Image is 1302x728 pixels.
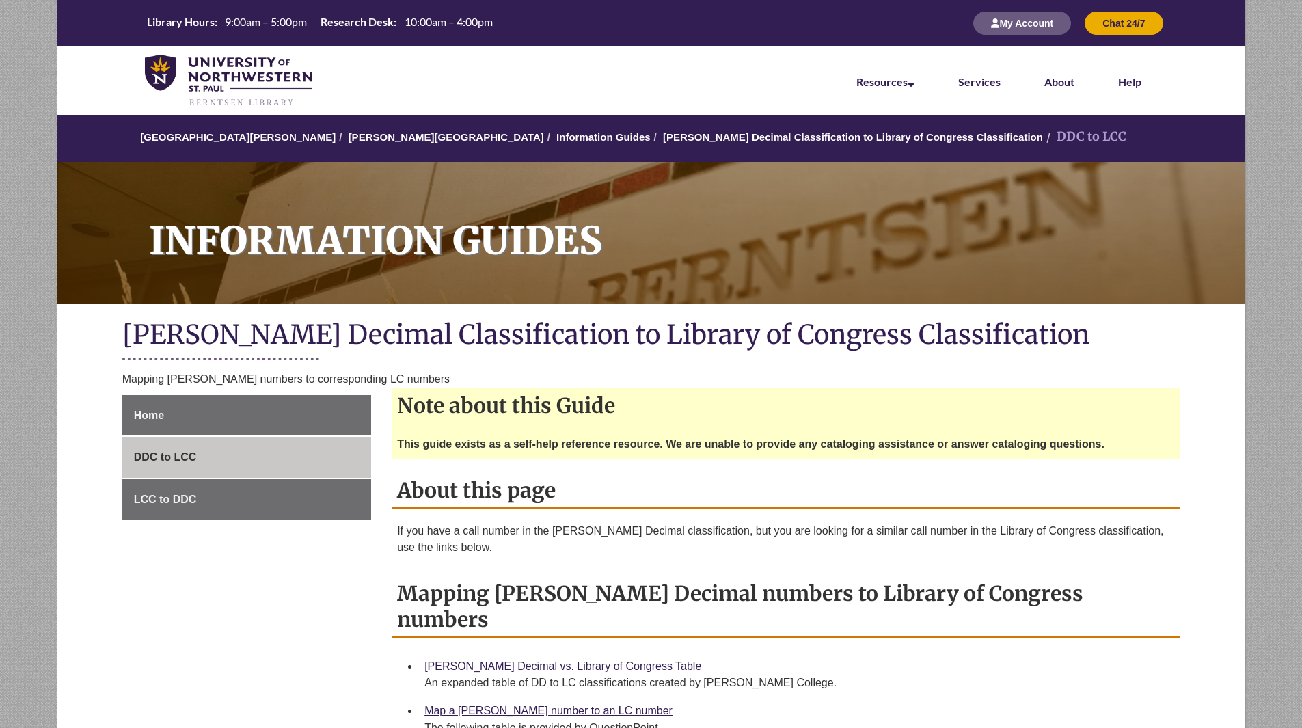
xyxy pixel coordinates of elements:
a: [PERSON_NAME] Decimal Classification to Library of Congress Classification [663,131,1043,143]
span: 9:00am – 5:00pm [225,15,307,28]
h2: Mapping [PERSON_NAME] Decimal numbers to Library of Congress numbers [392,576,1180,638]
a: About [1044,75,1074,88]
a: [PERSON_NAME] Decimal vs. Library of Congress Table [424,660,701,672]
img: UNWSP Library Logo [145,55,312,108]
p: If you have a call number in the [PERSON_NAME] Decimal classification, but you are looking for a ... [397,523,1174,556]
span: Mapping [PERSON_NAME] numbers to corresponding LC numbers [122,373,450,385]
table: Hours Today [141,14,498,31]
h1: [PERSON_NAME] Decimal Classification to Library of Congress Classification [122,318,1180,354]
strong: This guide exists as a self-help reference resource. We are unable to provide any cataloging assi... [397,438,1104,450]
span: 10:00am – 4:00pm [405,15,493,28]
a: Help [1118,75,1141,88]
a: LCC to DDC [122,479,371,520]
li: DDC to LCC [1043,127,1126,147]
button: Chat 24/7 [1085,12,1163,35]
a: Resources [856,75,914,88]
div: An expanded table of DD to LC classifications created by [PERSON_NAME] College. [424,675,1169,691]
th: Research Desk: [315,14,398,29]
a: Information Guides [57,162,1245,304]
h2: Note about this Guide [392,388,1180,422]
th: Library Hours: [141,14,219,29]
h1: Information Guides [134,162,1245,286]
span: DDC to LCC [134,451,197,463]
a: Home [122,395,371,436]
a: [PERSON_NAME][GEOGRAPHIC_DATA] [349,131,544,143]
a: Chat 24/7 [1085,17,1163,29]
span: LCC to DDC [134,494,197,505]
a: My Account [973,17,1071,29]
button: My Account [973,12,1071,35]
h2: About this page [392,473,1180,509]
div: Guide Page Menu [122,395,371,520]
a: DDC to LCC [122,437,371,478]
span: Home [134,409,164,421]
a: Information Guides [556,131,651,143]
a: [GEOGRAPHIC_DATA][PERSON_NAME] [140,131,336,143]
a: Map a [PERSON_NAME] number to an LC number [424,705,673,716]
a: Services [958,75,1001,88]
a: Hours Today [141,14,498,33]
